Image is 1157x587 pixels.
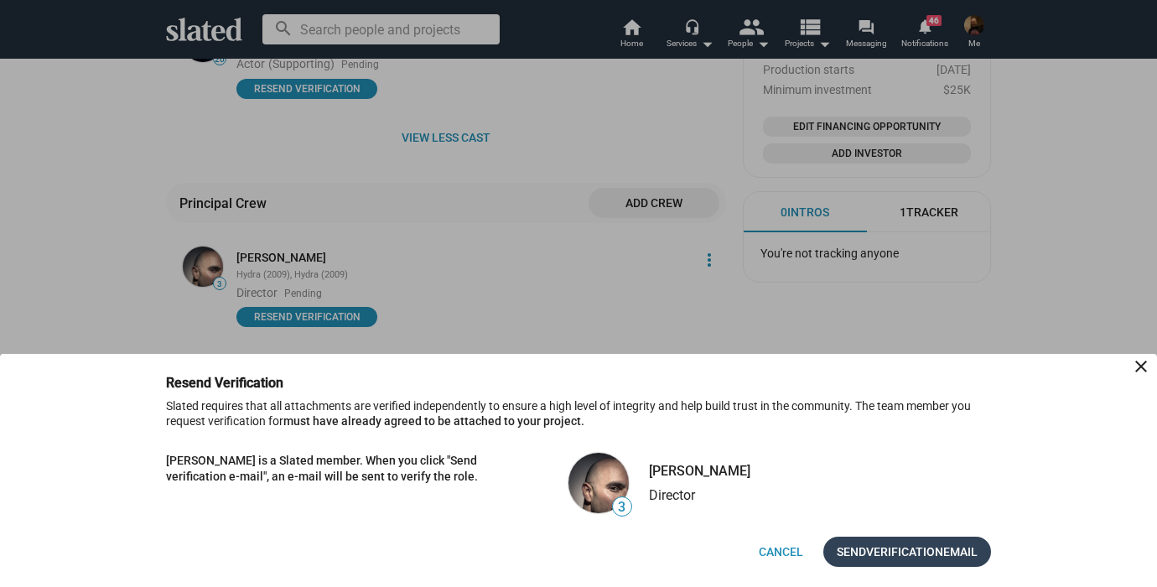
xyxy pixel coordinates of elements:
[759,537,803,567] span: Cancel
[1131,356,1151,377] mat-icon: close
[166,374,307,392] h3: Resend Verification
[568,453,629,513] img: undefined
[823,537,991,567] button: SendVerificationEmail
[649,486,750,504] div: Director
[166,453,501,484] p: [PERSON_NAME] is a Slated member. When you click "Send verification e-mail", an e-mail will be se...
[745,537,817,567] button: Cancel
[649,462,750,480] div: [PERSON_NAME]
[166,398,991,443] p: Slated requires that all attachments are verified independently to ensure a high level of integri...
[866,537,943,567] span: Verification
[283,414,584,428] span: must have already agreed to be attached to your project.
[613,499,631,516] span: 3
[837,537,978,567] span: Send Email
